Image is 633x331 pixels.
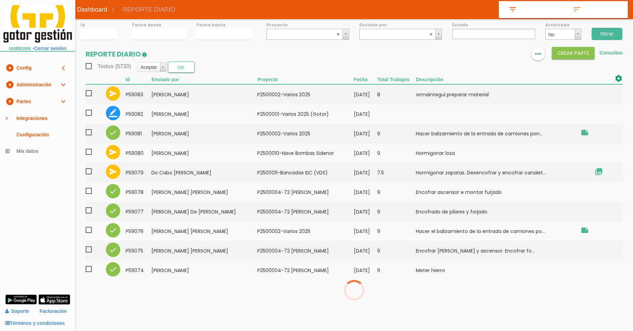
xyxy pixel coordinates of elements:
td: [DATE] [354,163,377,182]
i: expand_more [59,76,67,93]
i: sort [572,5,583,14]
td: [DATE] [354,182,377,202]
td: P2500004-72 [PERSON_NAME] [257,241,353,260]
th: Fecha [354,74,377,84]
i: more_horiz [534,47,543,61]
td: [PERSON_NAME] [151,104,257,124]
td: 59083 [126,84,152,104]
label: Enviado por [359,22,442,28]
td: [DATE] [354,143,377,163]
td: P2500002-Varios 2025 [257,221,353,241]
th: Total Trabajos [377,74,416,84]
td: [PERSON_NAME] [151,143,257,163]
td: 59075 [126,241,152,260]
i: settings [615,74,623,83]
i: send [109,89,117,98]
td: 9 [377,260,416,280]
img: itcons-logo [3,5,72,42]
a: Soporte [5,308,29,314]
td: [DATE] [354,221,377,241]
a: Aceptar [138,63,166,72]
td: 9 [377,221,416,241]
i: send [109,168,117,176]
td: P2500004-72 [PERSON_NAME] [257,260,353,280]
td: P2500002-Varios 2025 [257,84,353,104]
a: Términos y condiciones [5,320,65,326]
td: 59080 [126,143,152,163]
td: [DATE] [354,104,377,124]
td: Hacer el balizamiento de la entrada de camiones po... [416,221,576,241]
td: 59074 [126,260,152,280]
td: [PERSON_NAME] [PERSON_NAME] [151,182,257,202]
td: [DATE] [354,202,377,221]
a: Consultas [599,50,623,56]
button: OK [168,62,195,73]
i: border_color [109,109,117,117]
span: Aceptar [140,63,157,72]
td: Meter hierro [416,260,576,280]
i: filter_list [507,5,518,14]
td: P2500010-Nave Bombas Sidenor [257,143,353,163]
td: Encofrar [PERSON_NAME] y ascensor. Encofrar fo... [416,241,576,260]
input: Filtrar [592,28,622,40]
td: 59082 [126,104,152,124]
i: play_circle_filled [5,76,14,93]
td: [PERSON_NAME] [151,124,257,143]
td: [PERSON_NAME] De [PERSON_NAME] [151,202,257,221]
td: Encofrado de pilares y forjado [416,202,576,221]
label: Archivado [545,22,582,28]
i: check [109,265,117,273]
td: ormaintegui preparar material [416,84,576,104]
td: P2500001-Varios 2025 (Gotor) [257,104,353,124]
i: play_circle_filled [5,93,14,110]
a: No [545,29,582,40]
td: P2500004-72 [PERSON_NAME] [257,182,353,202]
td: 9 [377,241,416,260]
td: 59076 [126,221,152,241]
td: 8 [377,84,416,104]
label: Fecha desde [132,22,187,28]
td: [PERSON_NAME] [PERSON_NAME] [151,241,257,260]
label: Estado [452,22,535,28]
td: 59077 [126,202,152,221]
th: Proyecto [257,74,353,84]
td: Hormigonar losa [416,143,576,163]
i: collections [595,168,603,176]
td: Do Cabo [PERSON_NAME] [151,163,257,182]
i: check [109,226,117,234]
td: [DATE] [354,124,377,143]
td: 9 [377,124,416,143]
td: P2500011-Bancadas EIC (VDS) [257,163,353,182]
a: Cerrar sesión [34,46,66,51]
i: Obra Zarautz [581,226,589,234]
td: [PERSON_NAME] [151,84,257,104]
td: 7.5 [377,163,416,182]
span: No [548,29,572,40]
label: id [80,22,117,28]
label: Fecha hasta [197,22,251,28]
td: Encofrar ascensor e montar furjado [416,182,576,202]
td: [PERSON_NAME] [151,260,257,280]
i: check [109,207,117,215]
td: 9 [377,202,416,221]
h2: REPORTE DIARIO [86,50,148,58]
td: 59081 [126,124,152,143]
td: Hacer balizamiento de la entrada de camiones pon... [416,124,576,143]
a: sort [563,1,628,18]
label: Proyecto [266,22,349,28]
td: [DATE] [354,84,377,104]
span: REPORTE DIARIO [117,1,181,18]
td: [DATE] [354,260,377,280]
th: Descripción [416,74,576,84]
td: [DATE] [354,241,377,260]
td: 9 [377,143,416,163]
a: Facturación [40,305,67,317]
button: Crear PARTE [552,47,595,59]
th: Id [126,74,152,84]
i: send [109,148,117,156]
i: check [109,128,117,137]
td: P2500002-Varios 2025 [257,124,353,143]
td: 59078 [126,182,152,202]
i: Obra carretera Zarautz [581,128,589,137]
i: check [109,246,117,254]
